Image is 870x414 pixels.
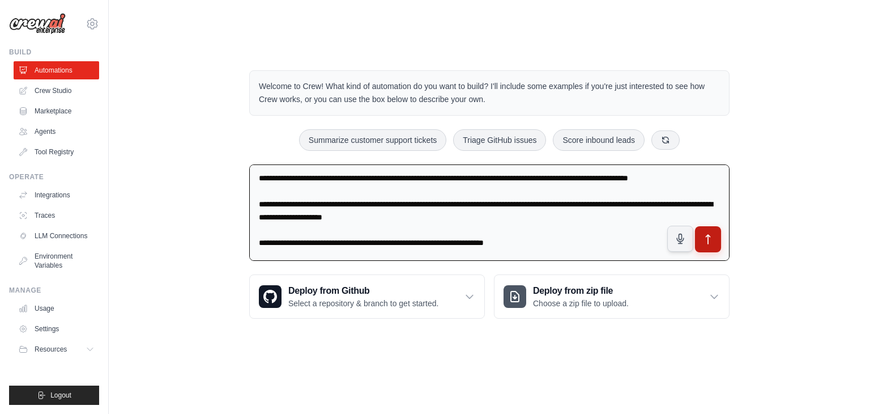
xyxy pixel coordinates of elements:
p: Select a repository & branch to get started. [288,298,438,309]
a: Automations [14,61,99,79]
button: Resources [14,340,99,358]
div: Operate [9,172,99,181]
a: Tool Registry [14,143,99,161]
a: Settings [14,320,99,338]
a: Usage [14,299,99,318]
div: Manage [9,286,99,295]
a: Crew Studio [14,82,99,100]
button: Score inbound leads [553,129,645,151]
a: Marketplace [14,102,99,120]
a: Integrations [14,186,99,204]
p: Welcome to Crew! What kind of automation do you want to build? I'll include some examples if you'... [259,80,720,106]
button: Triage GitHub issues [453,129,546,151]
a: Traces [14,206,99,225]
img: Logo [9,13,66,35]
h3: Deploy from Github [288,284,438,298]
span: Resources [35,345,67,354]
a: Agents [14,122,99,141]
button: Logout [9,386,99,405]
button: Summarize customer support tickets [299,129,446,151]
span: Logout [50,391,71,400]
a: LLM Connections [14,227,99,245]
a: Environment Variables [14,247,99,274]
p: Choose a zip file to upload. [533,298,629,309]
div: Build [9,48,99,57]
iframe: Chat Widget [813,360,870,414]
h3: Deploy from zip file [533,284,629,298]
